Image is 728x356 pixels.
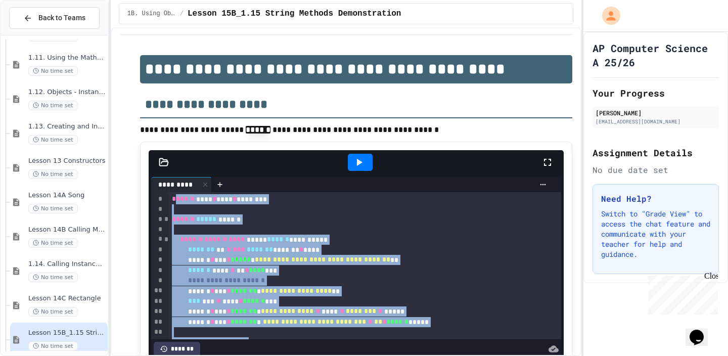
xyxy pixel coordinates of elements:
div: [EMAIL_ADDRESS][DOMAIN_NAME] [596,118,716,125]
span: No time set [28,204,78,213]
span: No time set [28,307,78,317]
span: 1.14. Calling Instance Methods [28,260,106,269]
div: Chat with us now!Close [4,4,70,64]
h2: Assignment Details [593,146,719,160]
span: Lesson 14A Song [28,191,106,200]
span: No time set [28,101,78,110]
span: Lesson 14C Rectangle [28,294,106,303]
h1: AP Computer Science A 25/26 [593,41,719,69]
h2: Your Progress [593,86,719,100]
span: / [180,10,184,18]
span: No time set [28,273,78,282]
span: 1.12. Objects - Instances of Classes [28,88,106,97]
span: Lesson 15B_1.15 String Methods Demonstration [188,8,401,20]
h3: Need Help? [601,193,710,205]
span: No time set [28,66,78,76]
span: Lesson 13 Constructors [28,157,106,165]
button: Back to Teams [9,7,100,29]
span: 1B. Using Objects and Methods [127,10,176,18]
span: Back to Teams [38,13,85,23]
span: Lesson 14B Calling Methods with Parameters [28,226,106,234]
span: 1.11. Using the Math Class [28,54,106,62]
iframe: chat widget [686,316,718,346]
iframe: chat widget [644,272,718,315]
span: No time set [28,135,78,145]
span: Lesson 15B_1.15 String Methods Demonstration [28,329,106,337]
div: [PERSON_NAME] [596,108,716,117]
div: My Account [591,4,623,27]
div: No due date set [593,164,719,176]
span: No time set [28,341,78,351]
p: Switch to "Grade View" to access the chat feature and communicate with your teacher for help and ... [601,209,710,259]
span: No time set [28,169,78,179]
span: No time set [28,238,78,248]
span: 1.13. Creating and Initializing Objects: Constructors [28,122,106,131]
